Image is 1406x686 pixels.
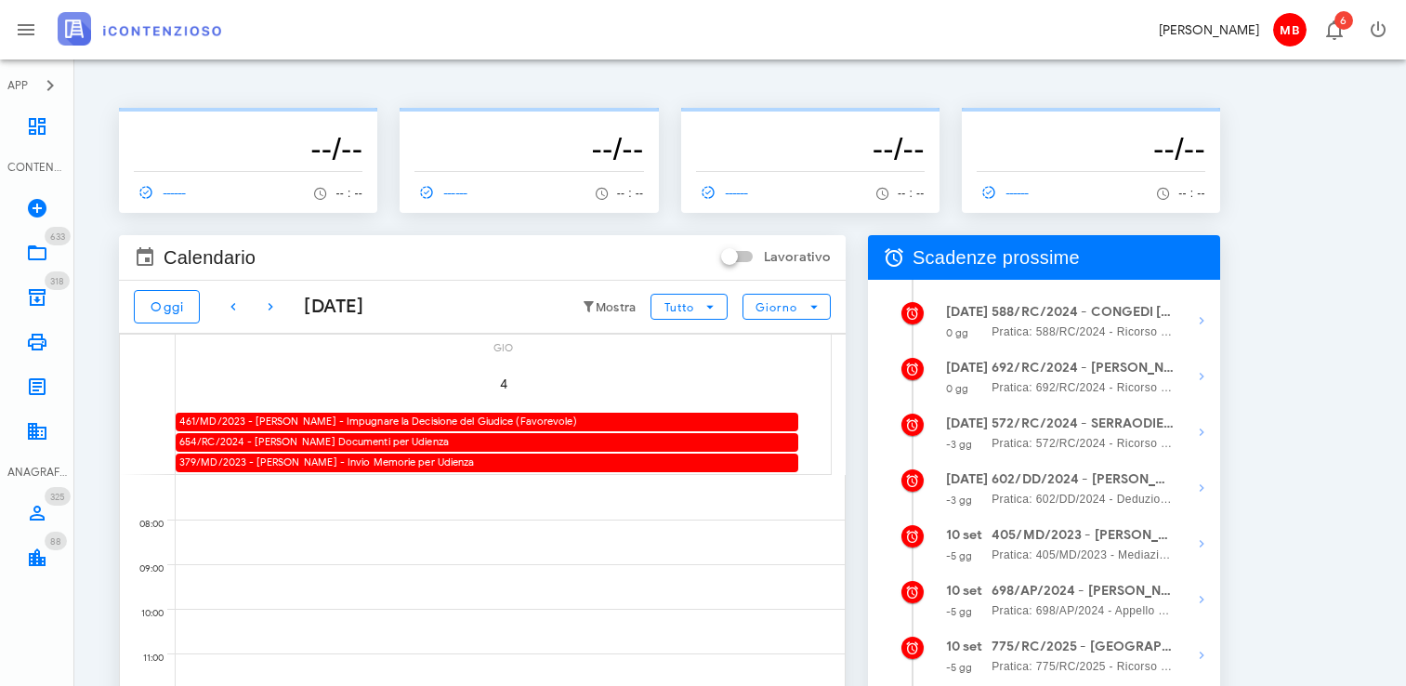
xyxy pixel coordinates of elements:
small: -5 gg [946,661,973,674]
span: Distintivo [45,487,71,506]
small: -3 gg [946,438,973,451]
strong: 10 set [946,583,983,599]
button: 4 [478,358,530,410]
button: Mostra dettagli [1183,414,1220,451]
button: Mostra dettagli [1183,581,1220,618]
strong: 602/DD/2024 - [PERSON_NAME]si in Udienza [992,469,1175,490]
p: -------------- [134,115,362,130]
button: Mostra dettagli [1183,525,1220,562]
small: 0 gg [946,326,968,339]
h3: --/-- [134,130,362,167]
div: [DATE] [289,293,363,321]
label: Lavorativo [764,248,831,267]
span: 325 [50,491,65,503]
span: -- : -- [1178,187,1205,200]
button: Mostra dettagli [1183,637,1220,674]
span: Pratica: 405/MD/2023 - Mediazione / Reclamo contro Agenzia delle entrate-Riscossione (Udienza) [992,546,1175,564]
small: -5 gg [946,605,973,618]
button: Tutto [650,294,727,320]
strong: 588/RC/2024 - CONGEDI [PERSON_NAME] - Invio Memorie per Udienza [992,302,1175,323]
strong: 775/RC/2025 - [GEOGRAPHIC_DATA] SRL - Presentarsi in Udienza [992,637,1175,657]
span: Pratica: 692/RC/2024 - Ricorso contro Creset spa (Udienza) [992,378,1175,397]
button: Oggi [134,290,200,323]
h3: --/-- [696,130,925,167]
span: ------ [414,184,468,201]
button: Giorno [742,294,831,320]
span: Pratica: 602/DD/2024 - Deduzioni Difensive contro Agenzia delle entrate-Riscossione (Udienza) [992,490,1175,508]
span: 633 [50,231,65,243]
span: Pratica: 775/RC/2025 - Ricorso contro COMUNE [PERSON_NAME][GEOGRAPHIC_DATA] ([GEOGRAPHIC_DATA]) [992,657,1175,676]
h3: --/-- [414,130,643,167]
button: MB [1267,7,1311,52]
span: MB [1273,13,1307,46]
div: ANAGRAFICA [7,464,67,481]
small: Mostra [596,300,637,315]
strong: 10 set [946,527,983,543]
button: Distintivo [1311,7,1356,52]
span: 4 [478,376,530,392]
span: Distintivo [45,532,67,550]
button: Mostra dettagli [1183,302,1220,339]
div: 379/MD/2023 - [PERSON_NAME] - Invio Memorie per Udienza [176,454,798,471]
strong: [DATE] [946,416,989,431]
div: 654/RC/2024 - [PERSON_NAME] Documenti per Udienza [176,433,798,451]
div: [PERSON_NAME] [1159,20,1259,40]
small: -3 gg [946,494,973,507]
strong: [DATE] [946,471,989,487]
span: Pratica: 572/RC/2024 - Ricorso contro Agenzia delle entrate-Riscossione (Udienza) [992,434,1175,453]
span: ------ [134,184,188,201]
small: -5 gg [946,549,973,562]
button: Mostra dettagli [1183,358,1220,395]
span: Giorno [755,300,798,314]
span: Pratica: 588/RC/2024 - Ricorso contro Agenzia delle entrate-Riscossione (Udienza) [992,323,1175,341]
p: -------------- [696,115,925,130]
strong: 405/MD/2023 - [PERSON_NAME] - Impugnare la Decisione del Giudice [992,525,1175,546]
span: Tutto [664,300,694,314]
span: Distintivo [45,271,70,290]
span: Pratica: 698/AP/2024 - Appello contro Agenzia delle entrate-Riscossione (Udienza) [992,601,1175,620]
div: 10:00 [120,603,167,624]
strong: [DATE] [946,304,989,320]
a: ------ [134,179,195,205]
span: Distintivo [45,227,71,245]
span: ------ [977,184,1031,201]
span: Distintivo [1334,11,1353,30]
span: 88 [50,535,61,547]
span: Scadenze prossime [913,243,1080,272]
div: CONTENZIOSO [7,159,67,176]
strong: 698/AP/2024 - [PERSON_NAME]si in Udienza [992,581,1175,601]
small: 0 gg [946,382,968,395]
img: logo-text-2x.png [58,12,221,46]
a: ------ [696,179,757,205]
div: 461/MD/2023 - [PERSON_NAME] - Impugnare la Decisione del Giudice (Favorevole) [176,413,798,430]
span: -- : -- [335,187,362,200]
strong: [DATE] [946,360,989,376]
a: ------ [977,179,1038,205]
span: Oggi [150,299,184,315]
span: 318 [50,275,64,287]
strong: 572/RC/2024 - SERRAODIESEL SNC - Depositare Documenti per Udienza [992,414,1175,434]
button: Mostra dettagli [1183,469,1220,507]
div: 11:00 [120,648,167,668]
a: ------ [414,179,476,205]
span: -- : -- [898,187,925,200]
strong: 10 set [946,639,983,654]
p: -------------- [414,115,643,130]
span: ------ [696,184,750,201]
h3: --/-- [977,130,1205,167]
div: gio [176,335,831,358]
span: -- : -- [617,187,644,200]
span: Calendario [164,243,256,272]
strong: 692/RC/2024 - [PERSON_NAME] - Invio Memorie per Udienza [992,358,1175,378]
p: -------------- [977,115,1205,130]
div: 08:00 [120,514,167,534]
div: 09:00 [120,559,167,579]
